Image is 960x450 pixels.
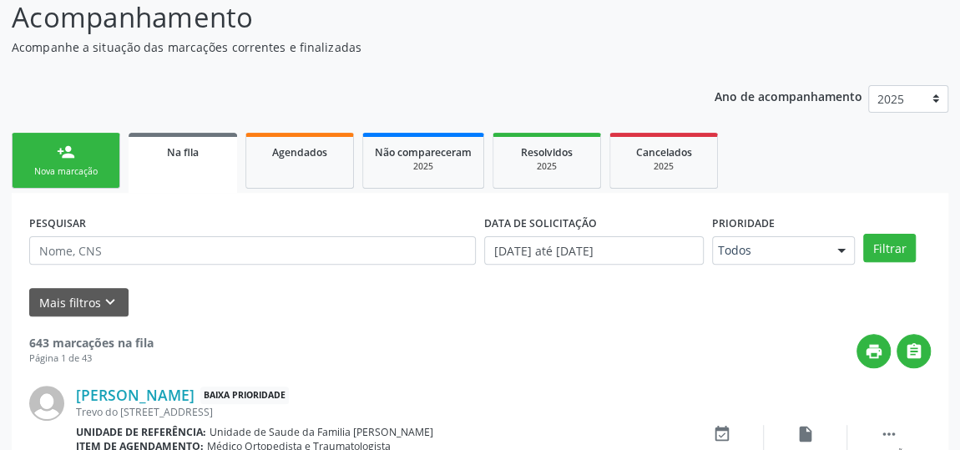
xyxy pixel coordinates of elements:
span: Unidade de Saude da Familia [PERSON_NAME] [210,425,433,439]
div: Página 1 de 43 [29,351,154,366]
p: Acompanhe a situação das marcações correntes e finalizadas [12,38,667,56]
i: print [865,342,883,361]
p: Ano de acompanhamento [715,85,862,106]
span: Resolvidos [521,145,573,159]
div: Nova marcação [24,165,108,178]
i: event_available [713,425,731,443]
i:  [905,342,923,361]
button: Mais filtroskeyboard_arrow_down [29,288,129,317]
label: DATA DE SOLICITAÇÃO [484,210,597,236]
button: Filtrar [863,234,916,262]
div: person_add [57,143,75,161]
div: Trevo do [STREET_ADDRESS] [76,405,680,419]
span: Agendados [272,145,327,159]
strong: 643 marcações na fila [29,335,154,351]
input: Selecione um intervalo [484,236,704,265]
div: 2025 [375,160,472,173]
b: Unidade de referência: [76,425,206,439]
label: Prioridade [712,210,775,236]
span: Não compareceram [375,145,472,159]
span: Na fila [167,145,199,159]
span: Baixa Prioridade [200,387,289,404]
span: Todos [718,242,821,259]
span: Cancelados [636,145,692,159]
button: print [856,334,891,368]
button:  [897,334,931,368]
input: Nome, CNS [29,236,476,265]
label: PESQUISAR [29,210,86,236]
div: 2025 [505,160,589,173]
i:  [880,425,898,443]
a: [PERSON_NAME] [76,386,195,404]
div: 2025 [622,160,705,173]
i: insert_drive_file [796,425,815,443]
i: keyboard_arrow_down [101,293,119,311]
